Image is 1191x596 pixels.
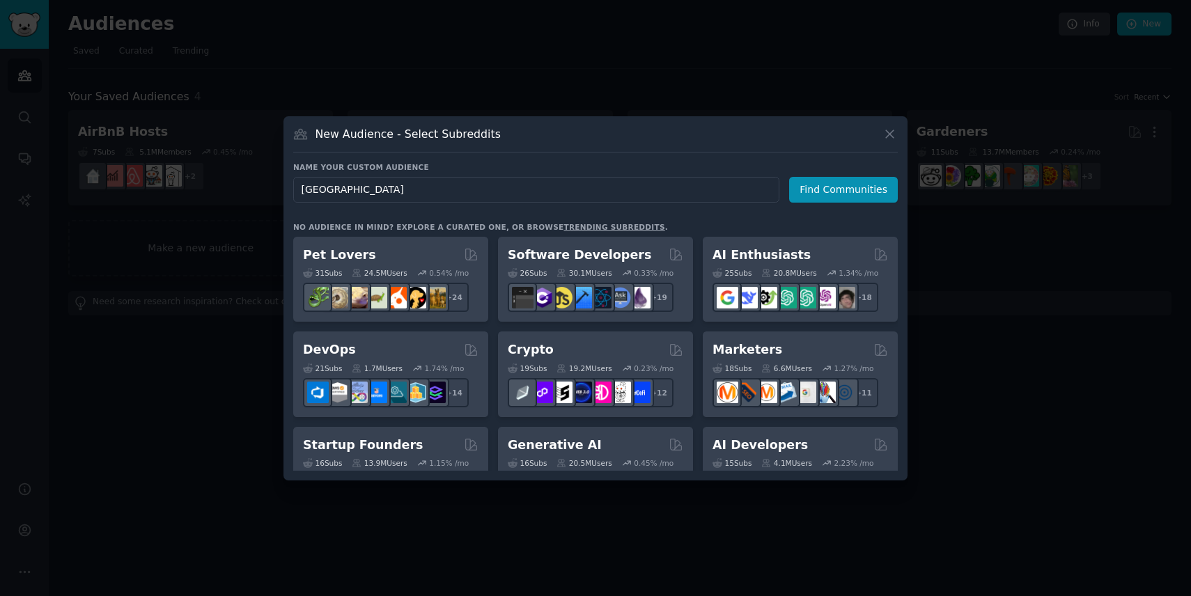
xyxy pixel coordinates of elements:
img: GoogleGeminiAI [717,287,738,308]
h2: Marketers [713,341,782,359]
div: 15 Sub s [713,458,752,468]
div: 0.54 % /mo [429,268,469,278]
img: chatgpt_prompts_ [795,287,816,308]
div: 6.6M Users [761,363,812,373]
img: DevOpsLinks [366,382,387,403]
h2: AI Developers [713,437,808,454]
div: + 18 [849,283,878,312]
div: 1.7M Users [352,363,403,373]
img: csharp [531,287,553,308]
div: 16 Sub s [508,458,547,468]
img: googleads [795,382,816,403]
img: PetAdvice [405,287,426,308]
div: 1.74 % /mo [425,363,465,373]
img: AWS_Certified_Experts [327,382,348,403]
div: 21 Sub s [303,363,342,373]
img: defiblockchain [590,382,612,403]
div: 19 Sub s [508,363,547,373]
img: ballpython [327,287,348,308]
img: Emailmarketing [775,382,797,403]
img: AItoolsCatalog [756,287,777,308]
img: bigseo [736,382,758,403]
h2: Pet Lovers [303,246,376,264]
img: dogbreed [424,287,446,308]
div: + 12 [644,378,674,407]
div: + 24 [439,283,469,312]
img: defi_ [629,382,651,403]
img: web3 [570,382,592,403]
button: Find Communities [789,177,898,203]
img: content_marketing [717,382,738,403]
div: 1.34 % /mo [839,268,878,278]
div: No audience in mind? Explore a curated one, or browse . [293,222,668,232]
h3: New Audience - Select Subreddits [316,127,501,141]
img: OnlineMarketing [834,382,855,403]
img: DeepSeek [736,287,758,308]
img: ethfinance [512,382,534,403]
h2: Startup Founders [303,437,423,454]
img: Docker_DevOps [346,382,368,403]
img: MarketingResearch [814,382,836,403]
img: platformengineering [385,382,407,403]
div: 0.33 % /mo [634,268,674,278]
img: AskComputerScience [609,287,631,308]
img: iOSProgramming [570,287,592,308]
a: trending subreddits [563,223,664,231]
h3: Name your custom audience [293,162,898,172]
div: 13.9M Users [352,458,407,468]
div: 16 Sub s [303,458,342,468]
div: 1.15 % /mo [429,458,469,468]
img: cockatiel [385,287,407,308]
img: AskMarketing [756,382,777,403]
div: 4.1M Users [761,458,812,468]
img: reactnative [590,287,612,308]
img: 0xPolygon [531,382,553,403]
h2: DevOps [303,341,356,359]
img: OpenAIDev [814,287,836,308]
div: + 11 [849,378,878,407]
div: 0.45 % /mo [634,458,674,468]
h2: AI Enthusiasts [713,246,811,264]
div: 25 Sub s [713,268,752,278]
div: 20.5M Users [556,458,612,468]
input: Pick a short name, like "Digital Marketers" or "Movie-Goers" [293,177,779,203]
img: ethstaker [551,382,573,403]
img: PlatformEngineers [424,382,446,403]
img: learnjavascript [551,287,573,308]
img: turtle [366,287,387,308]
div: + 14 [439,378,469,407]
div: 0.23 % /mo [634,363,674,373]
div: 24.5M Users [352,268,407,278]
h2: Software Developers [508,246,651,264]
div: 1.27 % /mo [834,363,874,373]
h2: Crypto [508,341,554,359]
h2: Generative AI [508,437,602,454]
img: CryptoNews [609,382,631,403]
div: 19.2M Users [556,363,612,373]
div: 26 Sub s [508,268,547,278]
img: elixir [629,287,651,308]
div: 18 Sub s [713,363,752,373]
img: aws_cdk [405,382,426,403]
img: software [512,287,534,308]
img: chatgpt_promptDesign [775,287,797,308]
img: leopardgeckos [346,287,368,308]
img: herpetology [307,287,329,308]
div: 31 Sub s [303,268,342,278]
div: 20.8M Users [761,268,816,278]
div: + 19 [644,283,674,312]
div: 30.1M Users [556,268,612,278]
img: ArtificalIntelligence [834,287,855,308]
div: 2.23 % /mo [834,458,874,468]
img: azuredevops [307,382,329,403]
